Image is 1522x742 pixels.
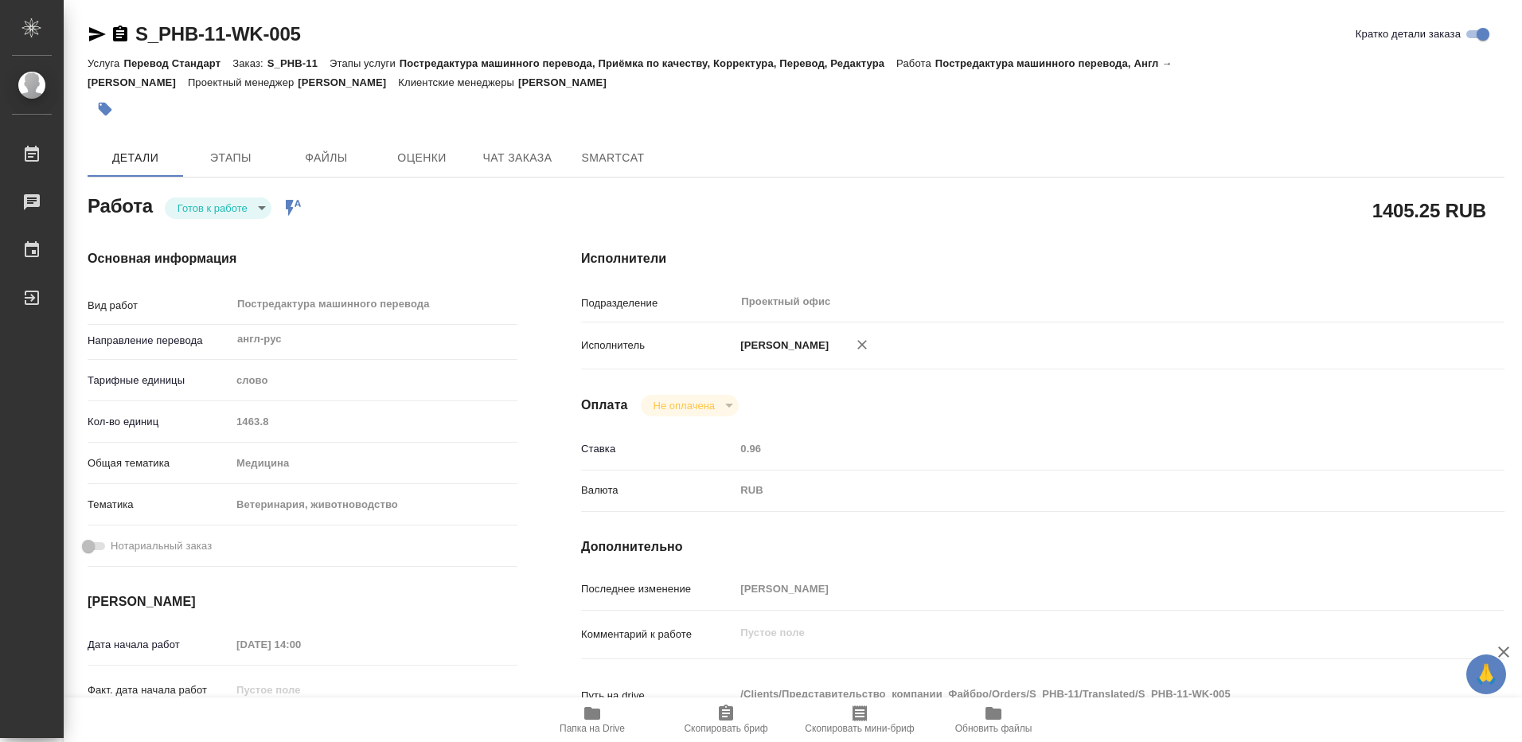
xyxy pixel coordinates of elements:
[1473,658,1500,691] span: 🙏
[384,148,460,168] span: Оценки
[581,295,735,311] p: Подразделение
[88,637,231,653] p: Дата начала работ
[400,57,896,69] p: Постредактура машинного перевода, Приёмка по качеству, Корректура, Перевод, Редактура
[193,148,269,168] span: Этапы
[88,190,153,219] h2: Работа
[88,25,107,44] button: Скопировать ссылку для ЯМессенджера
[560,723,625,734] span: Папка на Drive
[1356,26,1461,42] span: Кратко детали заказа
[793,697,927,742] button: Скопировать мини-бриф
[88,298,231,314] p: Вид работ
[525,697,659,742] button: Папка на Drive
[581,581,735,597] p: Последнее изменение
[88,249,517,268] h4: Основная информация
[581,537,1504,556] h4: Дополнительно
[735,437,1427,460] input: Пустое поле
[88,92,123,127] button: Добавить тэг
[1466,654,1506,694] button: 🙏
[88,592,517,611] h4: [PERSON_NAME]
[518,76,619,88] p: [PERSON_NAME]
[231,491,517,518] div: Ветеринария, животноводство
[267,57,330,69] p: S_PHB-11
[735,477,1427,504] div: RUB
[955,723,1032,734] span: Обновить файлы
[88,414,231,430] p: Кол-во единиц
[88,497,231,513] p: Тематика
[581,338,735,353] p: Исполнитель
[111,538,212,554] span: Нотариальный заказ
[1372,197,1486,224] h2: 1405.25 RUB
[123,57,232,69] p: Перевод Стандарт
[735,681,1427,708] textarea: /Clients/Представительство компании Файбро/Orders/S_PHB-11/Translated/S_PHB-11-WK-005
[135,23,301,45] a: S_PHB-11-WK-005
[479,148,556,168] span: Чат заказа
[97,148,174,168] span: Детали
[896,57,935,69] p: Работа
[927,697,1060,742] button: Обновить файлы
[88,333,231,349] p: Направление перевода
[231,410,517,433] input: Пустое поле
[88,373,231,389] p: Тарифные единицы
[581,249,1504,268] h4: Исполнители
[232,57,267,69] p: Заказ:
[581,482,735,498] p: Валюта
[173,201,252,215] button: Готов к работе
[165,197,271,219] div: Готов к работе
[735,577,1427,600] input: Пустое поле
[845,327,880,362] button: Удалить исполнителя
[88,682,231,698] p: Факт. дата начала работ
[231,633,370,656] input: Пустое поле
[231,678,370,701] input: Пустое поле
[659,697,793,742] button: Скопировать бриф
[581,441,735,457] p: Ставка
[111,25,130,44] button: Скопировать ссылку
[581,688,735,704] p: Путь на drive
[88,57,123,69] p: Услуга
[398,76,518,88] p: Клиентские менеджеры
[231,450,517,477] div: Медицина
[298,76,398,88] p: [PERSON_NAME]
[684,723,767,734] span: Скопировать бриф
[735,338,829,353] p: [PERSON_NAME]
[330,57,400,69] p: Этапы услуги
[641,395,739,416] div: Готов к работе
[288,148,365,168] span: Файлы
[88,455,231,471] p: Общая тематика
[188,76,298,88] p: Проектный менеджер
[581,627,735,642] p: Комментарий к работе
[581,396,628,415] h4: Оплата
[805,723,914,734] span: Скопировать мини-бриф
[575,148,651,168] span: SmartCat
[649,399,720,412] button: Не оплачена
[231,367,517,394] div: слово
